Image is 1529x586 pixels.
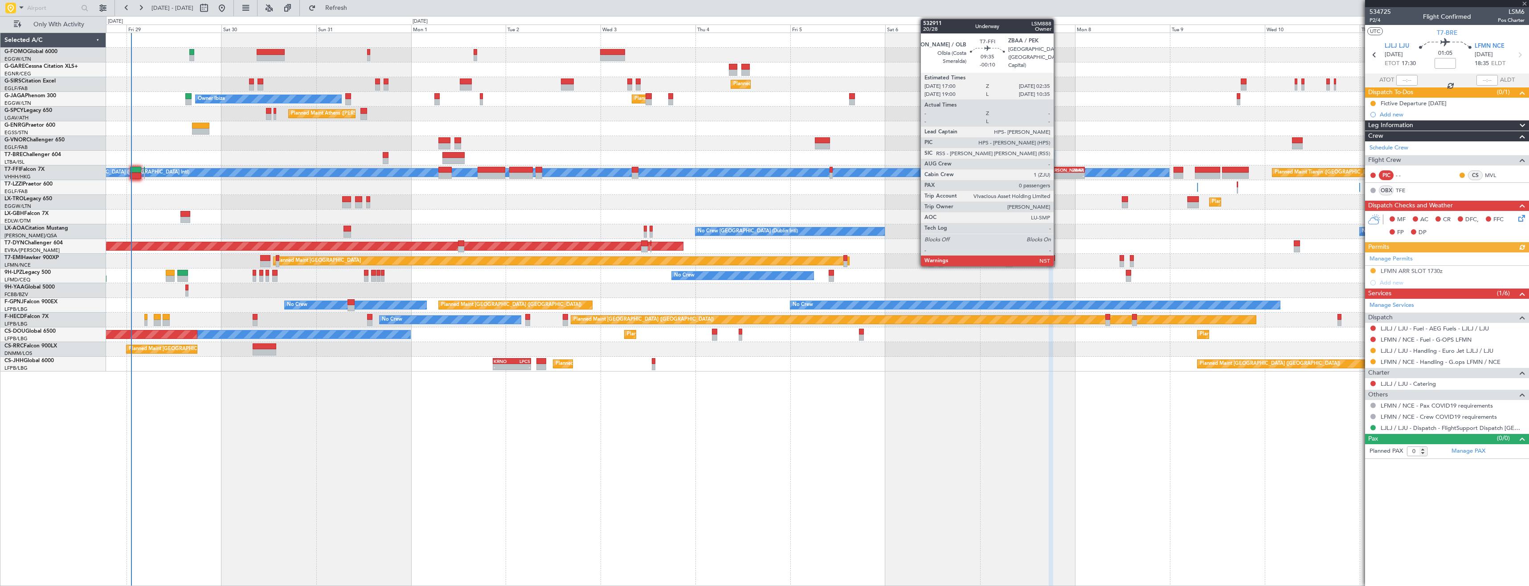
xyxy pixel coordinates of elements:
a: LTBA/ISL [4,159,25,165]
label: Planned PAX [1370,447,1403,456]
span: MF [1397,215,1406,224]
span: CS-DOU [4,329,25,334]
a: EGGW/LTN [4,100,31,107]
a: G-SPCYLegacy 650 [4,108,52,113]
input: Airport [27,1,78,15]
div: Planned Maint [GEOGRAPHIC_DATA] ([GEOGRAPHIC_DATA]) [733,78,874,91]
div: Wed 3 [601,25,695,33]
a: CS-RRCFalcon 900LX [4,343,57,349]
a: Manage PAX [1451,447,1485,456]
span: (0/0) [1497,433,1510,443]
div: Planned Maint [GEOGRAPHIC_DATA] ([GEOGRAPHIC_DATA]) [634,92,775,106]
a: EVRA/[PERSON_NAME] [4,247,60,254]
div: No Crew [287,298,307,312]
span: FFC [1493,215,1504,224]
div: Owner Ibiza [198,92,225,106]
a: LFPB/LBG [4,321,28,327]
div: No Crew [793,298,813,312]
span: Services [1368,289,1391,299]
div: No Crew [382,313,402,326]
div: Planned Maint [GEOGRAPHIC_DATA] ([GEOGRAPHIC_DATA]) [573,313,714,326]
span: T7-LZZI [4,182,23,187]
span: ELDT [1491,59,1505,68]
span: G-JAGA [4,93,25,99]
div: Add new [1380,111,1525,118]
div: CS [1468,170,1483,180]
span: ETOT [1385,59,1399,68]
span: Dispatch To-Dos [1368,87,1413,98]
div: LPCS [512,359,530,364]
div: Planned Maint [GEOGRAPHIC_DATA] ([GEOGRAPHIC_DATA]) [627,328,767,341]
span: 18:35 [1475,59,1489,68]
a: G-SIRSCitation Excel [4,78,56,84]
div: OBX [1379,186,1394,195]
span: (1/6) [1497,289,1510,298]
button: UTC [1367,27,1383,35]
span: LX-AOA [4,226,25,231]
span: G-VNOR [4,137,26,143]
span: F-HECD [4,314,24,319]
span: Only With Activity [23,21,94,28]
span: T7-BRE [1437,28,1458,37]
div: No Crew [674,269,695,282]
a: EGLF/FAB [4,85,28,92]
a: EGGW/LTN [4,56,31,62]
a: LFPB/LBG [4,365,28,371]
a: G-FOMOGlobal 6000 [4,49,57,54]
span: ATOT [1379,76,1394,85]
a: EGLF/FAB [4,144,28,151]
div: Fri 29 [127,25,221,33]
div: Planned Maint Dusseldorf [1212,195,1270,209]
a: LJLJ / LJU - Dispatch - FlightSupport Dispatch [GEOGRAPHIC_DATA] [1381,424,1525,432]
span: LX-GBH [4,211,24,216]
span: [DATE] - [DATE] [151,4,193,12]
div: Sat 30 [221,25,316,33]
div: Fri 5 [790,25,885,33]
a: LJLJ / LJU - Fuel - AEG Fuels - LJLJ / LJU [1381,325,1489,332]
span: LFMN NCE [1475,42,1504,51]
div: Fictive Departure [DATE] [1381,99,1447,107]
a: LFMN / NCE - Handling - G.ops LFMN / NCE [1381,358,1500,366]
div: Wed 10 [1265,25,1360,33]
div: [PERSON_NAME][GEOGRAPHIC_DATA] ([GEOGRAPHIC_DATA] Intl) [34,166,189,179]
span: CR [1443,215,1451,224]
span: Refresh [318,5,355,11]
div: Planned Maint [GEOGRAPHIC_DATA] ([GEOGRAPHIC_DATA]) [129,343,269,356]
div: Mon 8 [1075,25,1170,33]
span: F-GPNJ [4,299,24,305]
a: EDLW/DTM [4,218,31,224]
span: 17:30 [1402,59,1416,68]
div: Mon 1 [411,25,506,33]
a: MVL [1485,171,1505,179]
span: 9H-LPZ [4,270,22,275]
a: DNMM/LOS [4,350,32,357]
span: 534725 [1370,7,1391,17]
span: Crew [1368,131,1383,141]
span: G-SPCY [4,108,24,113]
a: TFE [1396,186,1416,194]
span: CS-JHH [4,358,24,363]
a: 9H-LPZLegacy 500 [4,270,51,275]
div: Planned Maint [GEOGRAPHIC_DATA] [276,254,361,268]
span: Dispatch Checks and Weather [1368,201,1453,211]
span: G-GARE [4,64,25,69]
div: Thu 11 [1360,25,1455,33]
span: AC [1420,215,1428,224]
span: P2/4 [1370,17,1391,24]
a: LFMN/NCE [4,262,31,268]
span: Pos Charter [1498,17,1525,24]
a: G-GARECessna Citation XLS+ [4,64,78,69]
a: LFMN / NCE - Crew COVID19 requirements [1381,413,1497,421]
div: - [1048,173,1066,178]
a: F-HECDFalcon 7X [4,314,49,319]
div: - [1066,173,1084,178]
a: 9H-YAAGlobal 5000 [4,285,55,290]
a: T7-BREChallenger 604 [4,152,61,157]
div: KRNO [494,359,512,364]
a: T7-FFIFalcon 7X [4,167,45,172]
a: LJLJ / LJU - Catering [1381,380,1436,388]
div: Tue 2 [506,25,601,33]
a: FCBB/BZV [4,291,28,298]
a: EGGW/LTN [4,203,31,210]
a: CS-DOUGlobal 6500 [4,329,56,334]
